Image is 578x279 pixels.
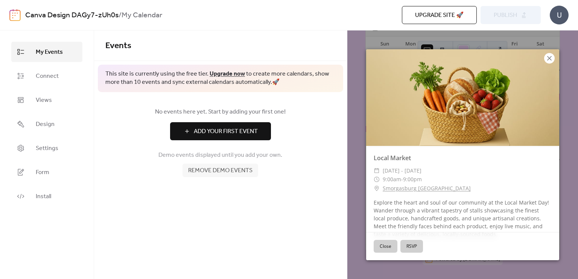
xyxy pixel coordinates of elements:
span: Demo events displayed until you add your own. [158,151,282,160]
span: Remove demo events [188,166,252,175]
span: Connect [36,72,59,81]
span: Events [105,38,131,54]
a: Settings [11,138,82,158]
a: Install [11,186,82,206]
a: Upgrade now [210,68,245,80]
span: 9:00pm [403,176,422,183]
span: No events here yet. Start by adding your first one! [105,108,336,117]
div: ​ [374,184,380,193]
span: Settings [36,144,58,153]
span: Add Your First Event [194,127,258,136]
span: Design [36,120,55,129]
div: Local Market [366,153,559,162]
button: Upgrade site 🚀 [402,6,477,24]
button: Add Your First Event [170,122,271,140]
span: Install [36,192,51,201]
span: 9:00am [383,176,401,183]
div: Explore the heart and soul of our community at the Local Market Day! Wander through a vibrant tap... [366,199,559,238]
a: Add Your First Event [105,122,336,140]
span: This site is currently using the free tier. to create more calendars, show more than 10 events an... [105,70,336,87]
a: Views [11,90,82,110]
b: My Calendar [122,8,162,23]
a: Smorgasburg [GEOGRAPHIC_DATA] [383,184,471,193]
span: Upgrade site 🚀 [415,11,464,20]
button: Close [374,240,397,253]
span: - [401,176,403,183]
img: logo [9,9,21,21]
a: Form [11,162,82,182]
a: Canva Design DAGy7-zUh0s [25,8,119,23]
a: My Events [11,42,82,62]
div: U [550,6,569,24]
span: [DATE] - [DATE] [383,166,421,175]
button: Remove demo events [183,164,258,177]
button: RSVP [400,240,423,253]
span: My Events [36,48,63,57]
span: Views [36,96,52,105]
div: ​ [374,175,380,184]
b: / [119,8,122,23]
a: Design [11,114,82,134]
a: Connect [11,66,82,86]
span: Form [36,168,49,177]
div: ​ [374,166,380,175]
